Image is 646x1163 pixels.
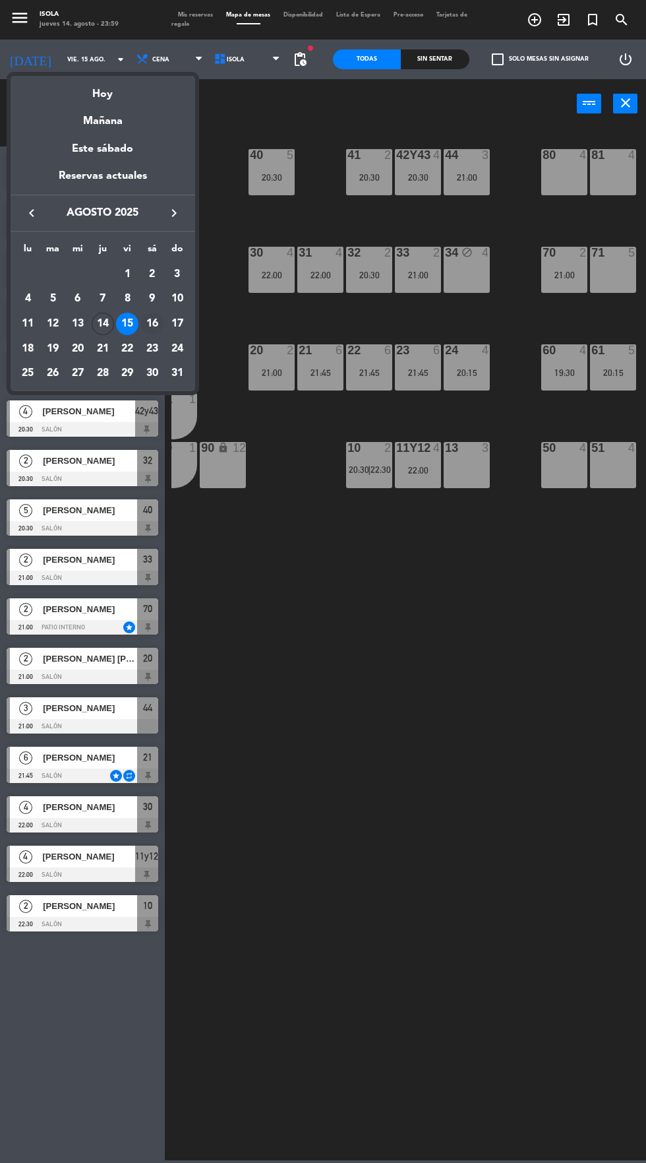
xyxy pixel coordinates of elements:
[92,313,114,335] div: 14
[165,286,190,311] td: 10 de agosto de 2025
[16,311,41,336] td: 11 de agosto de 2025
[92,338,114,360] div: 21
[90,286,115,311] td: 7 de agosto de 2025
[116,362,138,385] div: 29
[115,361,140,387] td: 29 de agosto de 2025
[166,288,189,310] div: 10
[16,362,39,385] div: 25
[40,241,65,262] th: martes
[165,336,190,361] td: 24 de agosto de 2025
[67,338,89,360] div: 20
[141,288,163,310] div: 9
[165,262,190,287] td: 3 de agosto de 2025
[16,336,41,361] td: 18 de agosto de 2025
[140,262,165,287] td: 2 de agosto de 2025
[40,336,65,361] td: 19 de agosto de 2025
[116,338,138,360] div: 22
[141,263,163,286] div: 2
[67,362,89,385] div: 27
[140,311,165,336] td: 16 de agosto de 2025
[165,241,190,262] th: domingo
[42,362,64,385] div: 26
[115,286,140,311] td: 8 de agosto de 2025
[42,313,64,335] div: 12
[166,263,189,286] div: 3
[92,288,114,310] div: 7
[11,131,195,168] div: Este sábado
[115,241,140,262] th: viernes
[40,311,65,336] td: 12 de agosto de 2025
[67,288,89,310] div: 6
[166,205,182,221] i: keyboard_arrow_right
[16,241,41,262] th: lunes
[140,361,165,387] td: 30 de agosto de 2025
[140,241,165,262] th: sábado
[44,204,162,222] span: agosto 2025
[141,362,163,385] div: 30
[115,336,140,361] td: 22 de agosto de 2025
[16,288,39,310] div: 4
[141,313,163,335] div: 16
[65,311,90,336] td: 13 de agosto de 2025
[140,336,165,361] td: 23 de agosto de 2025
[11,76,195,103] div: Hoy
[116,263,138,286] div: 1
[90,311,115,336] td: 14 de agosto de 2025
[166,338,189,360] div: 24
[116,313,138,335] div: 15
[90,336,115,361] td: 21 de agosto de 2025
[16,338,39,360] div: 18
[90,361,115,387] td: 28 de agosto de 2025
[90,241,115,262] th: jueves
[92,362,114,385] div: 28
[40,361,65,387] td: 26 de agosto de 2025
[65,286,90,311] td: 6 de agosto de 2025
[116,288,138,310] div: 8
[65,336,90,361] td: 20 de agosto de 2025
[40,286,65,311] td: 5 de agosto de 2025
[162,204,186,222] button: keyboard_arrow_right
[165,361,190,387] td: 31 de agosto de 2025
[166,313,189,335] div: 17
[20,204,44,222] button: keyboard_arrow_left
[165,311,190,336] td: 17 de agosto de 2025
[11,168,195,195] div: Reservas actuales
[16,313,39,335] div: 11
[65,241,90,262] th: miércoles
[65,361,90,387] td: 27 de agosto de 2025
[24,205,40,221] i: keyboard_arrow_left
[115,262,140,287] td: 1 de agosto de 2025
[141,338,163,360] div: 23
[11,103,195,130] div: Mañana
[140,286,165,311] td: 9 de agosto de 2025
[115,311,140,336] td: 15 de agosto de 2025
[166,362,189,385] div: 31
[16,361,41,387] td: 25 de agosto de 2025
[67,313,89,335] div: 13
[16,286,41,311] td: 4 de agosto de 2025
[16,262,115,287] td: AGO.
[42,338,64,360] div: 19
[42,288,64,310] div: 5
